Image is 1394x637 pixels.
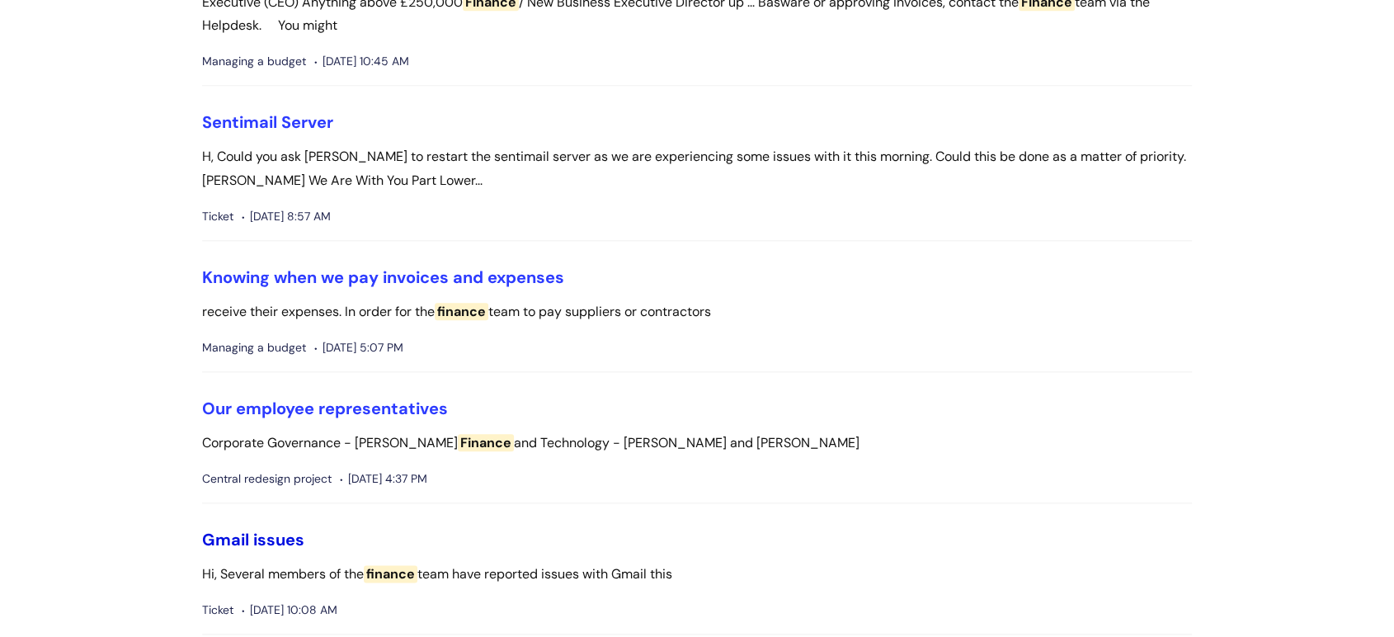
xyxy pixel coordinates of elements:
[202,600,233,620] span: Ticket
[202,469,332,489] span: Central redesign project
[202,529,304,550] a: Gmail issues
[242,600,337,620] span: [DATE] 10:08 AM
[435,303,488,320] span: finance
[202,563,1192,587] p: Hi, Several members of the team have reported issues with Gmail this
[202,145,1192,193] p: H, Could you ask [PERSON_NAME] to restart the sentimail server as we are experiencing some issues...
[202,206,233,227] span: Ticket
[202,337,306,358] span: Managing a budget
[202,51,306,72] span: Managing a budget
[202,432,1192,455] p: Corporate Governance - [PERSON_NAME] and Technology - [PERSON_NAME] and [PERSON_NAME]
[242,206,331,227] span: [DATE] 8:57 AM
[202,111,333,133] a: Sentimail Server
[314,51,409,72] span: [DATE] 10:45 AM
[458,434,514,451] span: Finance
[340,469,427,489] span: [DATE] 4:37 PM
[202,398,448,419] a: Our employee representatives
[314,337,403,358] span: [DATE] 5:07 PM
[202,300,1192,324] p: receive their expenses. In order for the team to pay suppliers or contractors
[364,565,417,583] span: finance
[202,267,564,288] a: Knowing when we pay invoices and expenses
